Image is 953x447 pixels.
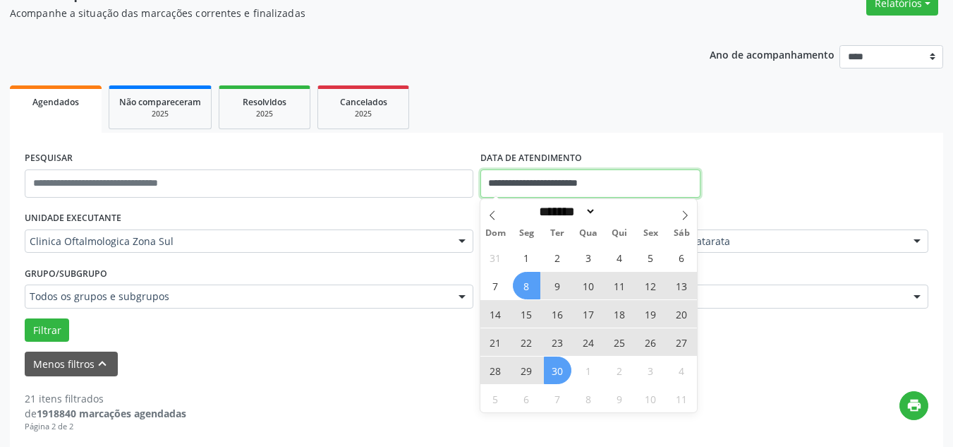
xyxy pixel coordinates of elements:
[482,357,509,384] span: Setembro 28, 2025
[535,204,597,219] select: Month
[606,244,633,271] span: Setembro 4, 2025
[119,109,201,119] div: 2025
[637,385,664,412] span: Outubro 10, 2025
[710,45,834,63] p: Ano de acompanhamento
[544,357,571,384] span: Setembro 30, 2025
[513,244,540,271] span: Setembro 1, 2025
[480,229,511,238] span: Dom
[480,148,582,169] label: DATA DE ATENDIMENTO
[668,244,696,271] span: Setembro 6, 2025
[666,229,697,238] span: Sáb
[906,398,922,413] i: print
[513,272,540,299] span: Setembro 8, 2025
[32,96,79,108] span: Agendados
[10,6,663,20] p: Acompanhe a situação das marcações correntes e finalizadas
[542,229,573,238] span: Ter
[668,385,696,412] span: Outubro 11, 2025
[229,109,300,119] div: 2025
[544,272,571,299] span: Setembro 9, 2025
[25,208,121,230] label: UNIDADE EXECUTANTE
[25,406,186,421] div: de
[604,229,635,238] span: Qui
[637,272,664,299] span: Setembro 12, 2025
[606,328,633,356] span: Setembro 25, 2025
[511,229,542,238] span: Seg
[25,421,186,433] div: Página 2 de 2
[637,328,664,356] span: Setembro 26, 2025
[37,407,186,420] strong: 1918840 marcações agendadas
[575,357,602,384] span: Outubro 1, 2025
[95,356,110,371] i: keyboard_arrow_up
[575,300,602,328] span: Setembro 17, 2025
[544,300,571,328] span: Setembro 16, 2025
[25,391,186,406] div: 21 itens filtrados
[25,148,73,169] label: PESQUISAR
[544,385,571,412] span: Outubro 7, 2025
[25,263,107,285] label: Grupo/Subgrupo
[596,204,643,219] input: Year
[637,300,664,328] span: Setembro 19, 2025
[544,328,571,356] span: Setembro 23, 2025
[606,357,633,384] span: Outubro 2, 2025
[575,328,602,356] span: Setembro 24, 2025
[544,244,571,271] span: Setembro 2, 2025
[328,109,399,119] div: 2025
[637,244,664,271] span: Setembro 5, 2025
[482,328,509,356] span: Setembro 21, 2025
[513,328,540,356] span: Setembro 22, 2025
[243,96,286,108] span: Resolvidos
[482,385,509,412] span: Outubro 5, 2025
[513,385,540,412] span: Outubro 6, 2025
[668,328,696,356] span: Setembro 27, 2025
[25,352,118,376] button: Menos filtroskeyboard_arrow_up
[482,272,509,299] span: Setembro 7, 2025
[637,357,664,384] span: Outubro 3, 2025
[668,300,696,328] span: Setembro 20, 2025
[606,385,633,412] span: Outubro 9, 2025
[573,229,604,238] span: Qua
[635,229,666,238] span: Sex
[482,244,509,271] span: Agosto 31, 2025
[575,272,602,299] span: Setembro 10, 2025
[668,272,696,299] span: Setembro 13, 2025
[899,391,928,420] button: print
[513,357,540,384] span: Setembro 29, 2025
[119,96,201,108] span: Não compareceram
[575,244,602,271] span: Setembro 3, 2025
[482,300,509,328] span: Setembro 14, 2025
[30,234,444,249] span: Clinica Oftalmologica Zona Sul
[575,385,602,412] span: Outubro 8, 2025
[668,357,696,384] span: Outubro 4, 2025
[513,300,540,328] span: Setembro 15, 2025
[30,290,444,304] span: Todos os grupos e subgrupos
[25,318,69,342] button: Filtrar
[340,96,387,108] span: Cancelados
[606,300,633,328] span: Setembro 18, 2025
[606,272,633,299] span: Setembro 11, 2025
